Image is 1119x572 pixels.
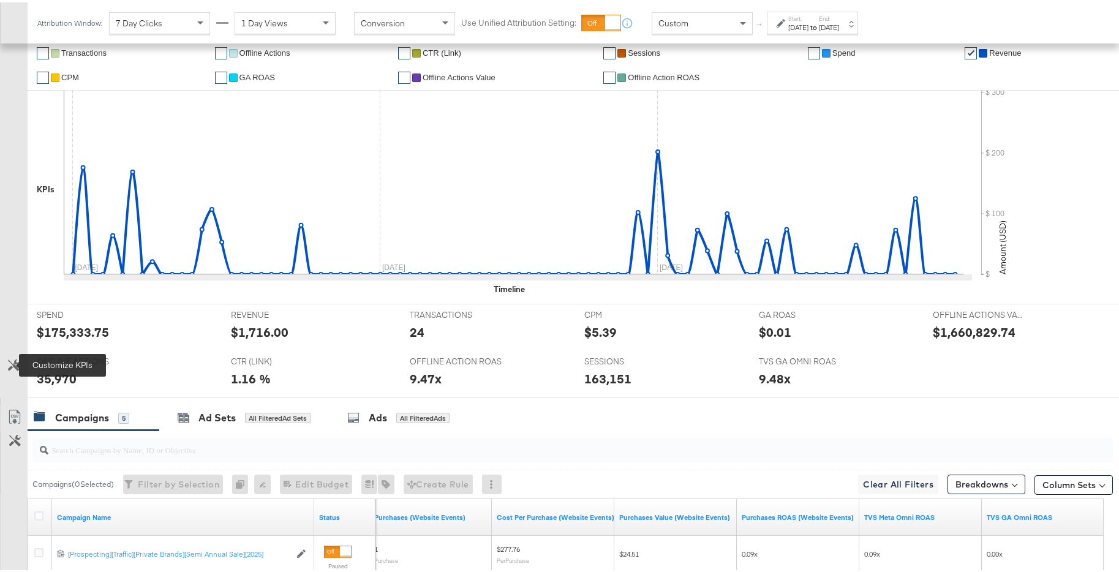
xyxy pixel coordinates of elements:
[497,554,529,562] sub: Per Purchase
[584,321,617,339] div: $5.39
[374,510,487,520] a: The number of times a purchase was made tracked by your Custom Audience pixel on your website aft...
[396,410,450,421] div: All Filtered Ads
[864,547,880,556] span: 0.09x
[410,367,442,385] div: 9.47x
[742,510,854,520] a: The total value of the purchase actions divided by spend tracked by your Custom Audience pixel on...
[55,408,109,423] div: Campaigns
[61,70,79,80] span: CPM
[198,408,236,423] div: Ad Sets
[37,367,77,385] div: 35,970
[494,281,525,293] div: Timeline
[759,367,791,385] div: 9.48x
[324,560,352,568] label: Paused
[215,69,227,81] a: ✔
[239,46,290,55] span: Offline Actions
[933,307,1025,318] span: OFFLINE ACTIONS VALUE
[374,554,398,562] sub: Purchase
[808,20,819,29] strong: to
[215,45,227,57] a: ✔
[231,367,271,385] div: 1.16 %
[858,472,938,492] button: Clear All Filters
[37,17,103,25] div: Attribution Window:
[369,408,387,423] div: Ads
[231,321,288,339] div: $1,716.00
[965,45,977,57] a: ✔
[759,307,851,318] span: GA ROAS
[231,307,323,318] span: REVENUE
[231,353,323,365] span: CTR (LINK)
[37,181,55,193] div: KPIs
[319,510,371,520] a: Shows the current state of your Ad Campaign.
[584,367,631,385] div: 163,151
[754,21,766,25] span: ↑
[987,510,1099,520] a: GA Rev + Meta Offline Rev
[116,15,162,26] span: 7 Day Clicks
[628,70,699,80] span: Offline Action ROAS
[497,542,520,551] span: $277.76
[118,410,129,421] div: 5
[619,510,732,520] a: The total value of the purchase actions tracked by your Custom Audience pixel on your website aft...
[603,45,616,57] a: ✔
[410,321,424,339] div: 24
[658,15,688,26] span: Custom
[989,46,1021,55] span: Revenue
[759,353,851,365] span: TVS GA OMNI ROAS
[808,45,820,57] a: ✔
[1034,473,1113,492] button: Column Sets
[819,20,839,30] div: [DATE]
[68,547,290,557] a: [Prospecting][Traffic][Private Brands][Semi Annual Sale][2025]
[864,510,977,520] a: Meta online/offline revenue
[742,547,758,556] span: 0.09x
[32,476,114,487] div: Campaigns ( 0 Selected)
[61,46,107,55] span: Transactions
[37,307,129,318] span: SPEND
[788,12,808,20] label: Start:
[57,510,309,520] a: Your campaign name.
[241,15,288,26] span: 1 Day Views
[863,475,933,490] span: Clear All Filters
[37,69,49,81] a: ✔
[461,15,576,26] label: Use Unified Attribution Setting:
[987,547,1003,556] span: 0.00x
[423,46,461,55] span: CTR (Link)
[410,307,502,318] span: TRANSACTIONS
[37,45,49,57] a: ✔
[423,70,495,80] span: Offline Actions Value
[619,547,639,556] span: $24.51
[398,45,410,57] a: ✔
[603,69,616,81] a: ✔
[997,218,1008,272] text: Amount (USD)
[361,15,405,26] span: Conversion
[245,410,311,421] div: All Filtered Ad Sets
[759,321,791,339] div: $0.01
[948,472,1025,492] button: Breakdowns
[832,46,856,55] span: Spend
[819,12,839,20] label: End:
[37,353,129,365] span: OFFLINE ACTIONS
[584,307,676,318] span: CPM
[48,431,1014,454] input: Search Campaigns by Name, ID or Objective
[410,353,502,365] span: OFFLINE ACTION ROAS
[37,321,109,339] div: $175,333.75
[239,70,276,80] span: GA ROAS
[628,46,660,55] span: Sessions
[933,321,1015,339] div: $1,660,829.74
[398,69,410,81] a: ✔
[788,20,808,30] div: [DATE]
[584,353,676,365] span: SESSIONS
[497,510,614,520] a: The average cost for each purchase tracked by your Custom Audience pixel on your website after pe...
[232,472,254,492] div: 0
